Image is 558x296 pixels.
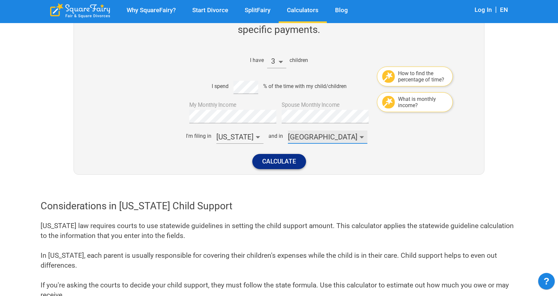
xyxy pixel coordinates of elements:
iframe: JSD widget [535,270,558,296]
div: [GEOGRAPHIC_DATA] [288,131,367,144]
div: % of the time with my child/children [263,83,347,89]
h2: Free, online, accurate [US_STATE] divorce child support calculator that estimates [US_STATE] spec... [74,10,484,36]
div: How to find the percentage of time? [398,70,448,83]
div: and in [268,133,283,139]
div: children [290,57,308,63]
label: My Monthly Income [189,101,236,109]
a: Blog [327,7,356,14]
div: What is monthly income? [398,96,448,108]
a: Calculators [279,7,327,14]
div: 3 [267,55,286,68]
div: EN [500,6,508,15]
a: Log In [475,6,492,14]
div: I spend [212,83,229,89]
a: SplitFairy [236,7,279,14]
a: Start Divorce [184,7,236,14]
a: Why SquareFairy? [118,7,184,14]
div: I have [250,57,264,63]
label: Spouse Monthly Income [282,101,340,109]
div: Considerations in [US_STATE] Child Support [41,199,517,213]
span: | [492,5,500,14]
div: SquareFairy Logo [50,3,110,18]
div: I'm filing in [186,133,211,139]
div: [US_STATE] [216,131,263,144]
button: Calculate [252,154,306,169]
